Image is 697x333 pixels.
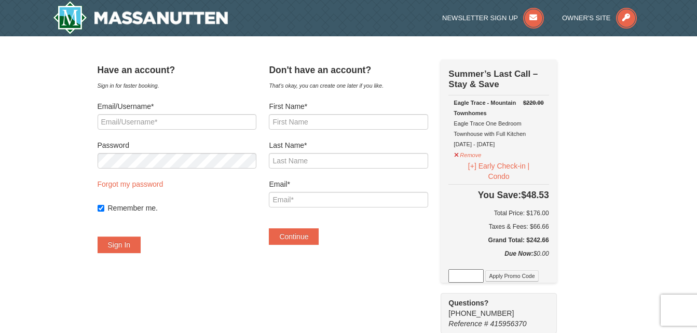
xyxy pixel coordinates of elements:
[98,65,256,75] h4: Have an account?
[454,160,543,182] button: [+] Early Check-in | Condo
[98,180,163,188] a: Forgot my password
[269,65,428,75] h4: Don't have an account?
[454,100,516,116] strong: Eagle Trace - Mountain Townhomes
[562,14,611,22] span: Owner's Site
[269,192,428,207] input: Email*
[448,299,488,307] strong: Questions?
[442,14,544,22] a: Newsletter Sign Up
[98,237,141,253] button: Sign In
[562,14,637,22] a: Owner's Site
[98,101,256,112] label: Email/Username*
[485,270,538,282] button: Apply Promo Code
[98,114,256,130] input: Email/Username*
[478,190,521,200] span: You Save:
[108,203,256,213] label: Remember me.
[448,248,549,269] div: $0.00
[53,1,228,34] img: Massanutten Resort Logo
[448,235,549,245] h5: Grand Total: $242.66
[53,1,228,34] a: Massanutten Resort
[504,250,533,257] strong: Due Now:
[523,100,544,106] del: $220.00
[448,298,538,317] span: [PHONE_NUMBER]
[448,320,488,328] span: Reference #
[269,80,428,91] div: That's okay, you can create one later if you like.
[448,190,549,200] h4: $48.53
[448,221,549,232] div: Taxes & Fees: $66.66
[269,114,428,130] input: First Name
[269,228,319,245] button: Continue
[269,179,428,189] label: Email*
[448,69,538,89] strong: Summer’s Last Call – Stay & Save
[269,140,428,150] label: Last Name*
[454,147,482,160] button: Remove
[442,14,518,22] span: Newsletter Sign Up
[269,101,428,112] label: First Name*
[98,80,256,91] div: Sign in for faster booking.
[98,140,256,150] label: Password
[448,208,549,218] h6: Total Price: $176.00
[454,98,543,149] div: Eagle Trace One Bedroom Townhouse with Full Kitchen [DATE] - [DATE]
[490,320,527,328] span: 415956370
[269,153,428,169] input: Last Name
